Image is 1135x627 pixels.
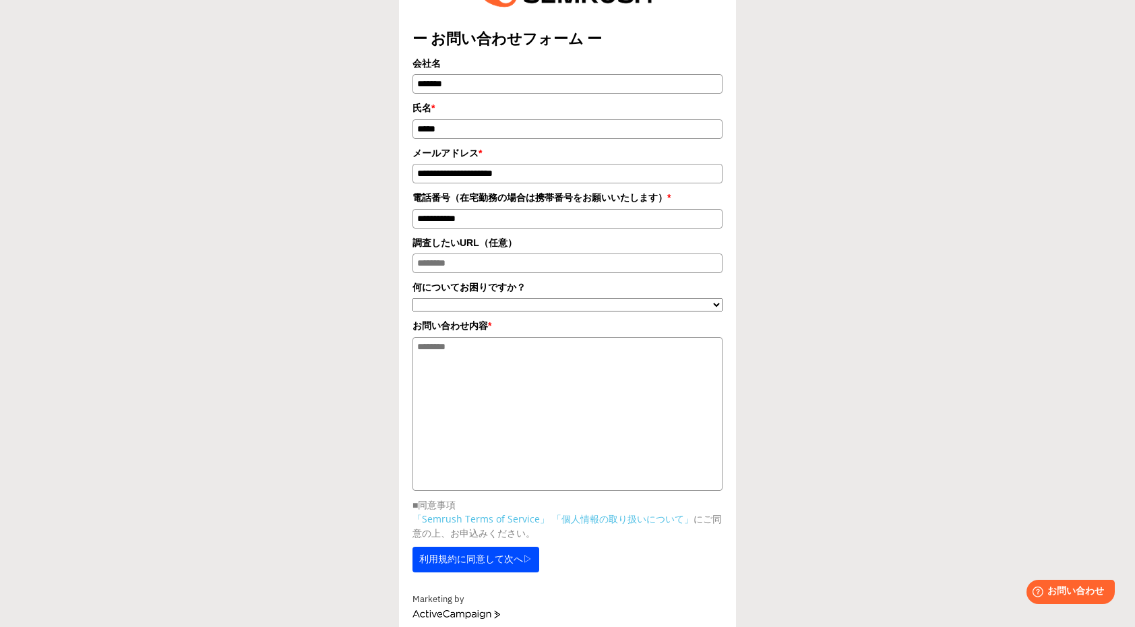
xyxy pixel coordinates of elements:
label: 氏名 [412,100,723,115]
label: 調査したいURL（任意） [412,235,723,250]
label: 電話番号（在宅勤務の場合は携帯番号をお願いいたします） [412,190,723,205]
p: にご同意の上、お申込みください。 [412,512,723,540]
a: 「個人情報の取り扱いについて」 [552,512,694,525]
title: ー お問い合わせフォーム ー [412,28,723,49]
label: お問い合わせ内容 [412,318,723,333]
div: Marketing by [412,593,723,607]
p: ■同意事項 [412,498,723,512]
label: 何についてお困りですか？ [412,280,723,295]
button: 利用規約に同意して次へ▷ [412,547,539,572]
a: 「Semrush Terms of Service」 [412,512,549,525]
label: 会社名 [412,56,723,71]
label: メールアドレス [412,146,723,160]
iframe: Help widget launcher [1015,574,1120,612]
